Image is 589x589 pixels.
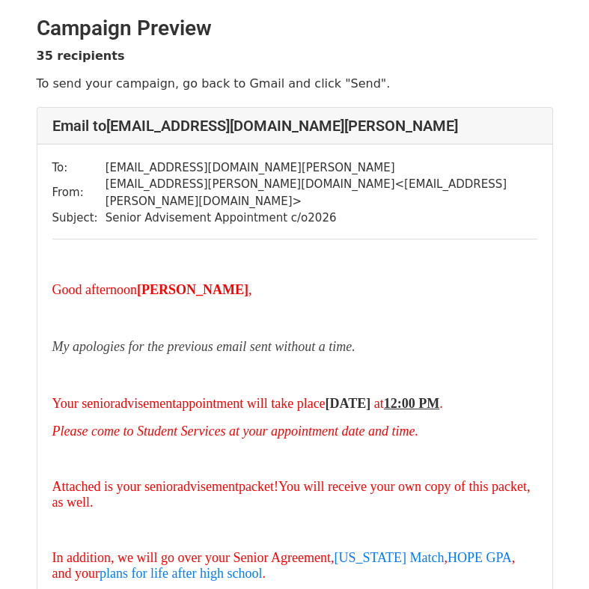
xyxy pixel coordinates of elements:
td: Senior Advisement Appointment c/o2026 [106,210,537,227]
span: Your senior appointment will take place [52,396,326,411]
font: [DATE] [326,396,371,411]
u: 12:00 PM [384,396,439,411]
span: Good afternoon [52,282,137,297]
h4: Email to [EMAIL_ADDRESS][DOMAIN_NAME][PERSON_NAME] [52,117,537,135]
span: advisement [115,396,176,411]
a: plans for life after high school [100,566,262,581]
p: To send your campaign, go back to Gmail and click "Send". [37,76,553,91]
span: ​My apologies for the previous email sent without a time. [52,339,355,354]
span: You will receive your own copy of this packet, as well. [52,479,531,510]
td: Subject: [52,210,106,227]
td: From: [52,176,106,210]
font: In addition, we will go over your Senior Agreement, , , and your . [52,550,516,581]
em: Please come to Student Services at your appointment date and time. [52,424,418,439]
td: [EMAIL_ADDRESS][DOMAIN_NAME][PERSON_NAME] [106,159,537,177]
strong: 35 recipients [37,49,125,63]
span: at [374,396,384,411]
h2: Campaign Preview [37,16,553,41]
td: [EMAIL_ADDRESS][PERSON_NAME][DOMAIN_NAME] < [EMAIL_ADDRESS][PERSON_NAME][DOMAIN_NAME] > [106,176,537,210]
td: To: [52,159,106,177]
font: Attached is your senior packet! [52,479,531,510]
a: HOPE GPA [448,550,512,565]
a: [US_STATE] Match [334,550,444,565]
span: advisement [177,479,239,494]
strong: [PERSON_NAME] [137,282,248,297]
span: , [248,282,252,297]
font: . [439,396,443,411]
